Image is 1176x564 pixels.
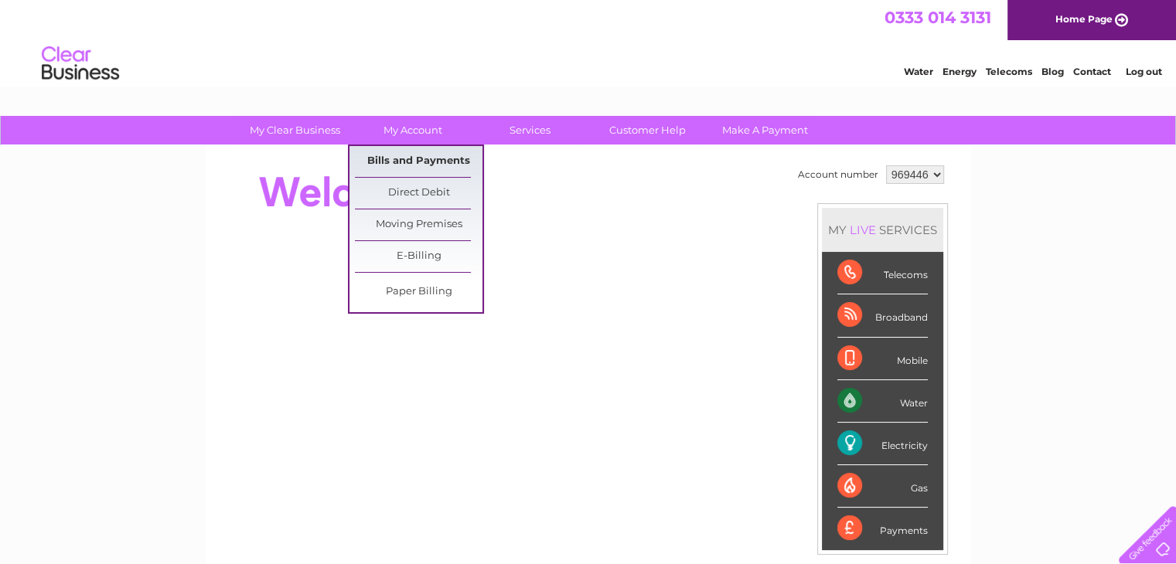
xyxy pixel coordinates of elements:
div: Payments [837,508,928,549]
a: My Clear Business [231,116,359,144]
div: Gas [837,465,928,508]
div: Electricity [837,423,928,465]
div: Broadband [837,294,928,337]
a: Telecoms [986,66,1032,77]
div: Telecoms [837,252,928,294]
a: Direct Debit [355,178,482,209]
a: Services [466,116,594,144]
a: Moving Premises [355,209,482,240]
a: Log out [1125,66,1161,77]
img: logo.png [41,40,120,87]
div: MY SERVICES [822,208,943,252]
a: Customer Help [584,116,711,144]
a: My Account [349,116,476,144]
a: Bills and Payments [355,146,482,177]
div: Mobile [837,338,928,380]
a: Make A Payment [701,116,829,144]
a: Paper Billing [355,277,482,307]
a: Contact [1073,66,1111,77]
a: Energy [943,66,977,77]
div: Clear Business is a trading name of Verastar Limited (registered in [GEOGRAPHIC_DATA] No. 3667643... [223,8,954,75]
td: Account number [794,161,882,188]
a: Blog [1041,66,1064,77]
div: LIVE [847,223,879,237]
a: Water [904,66,933,77]
a: E-Billing [355,241,482,272]
a: 0333 014 3131 [885,8,991,27]
div: Water [837,380,928,423]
